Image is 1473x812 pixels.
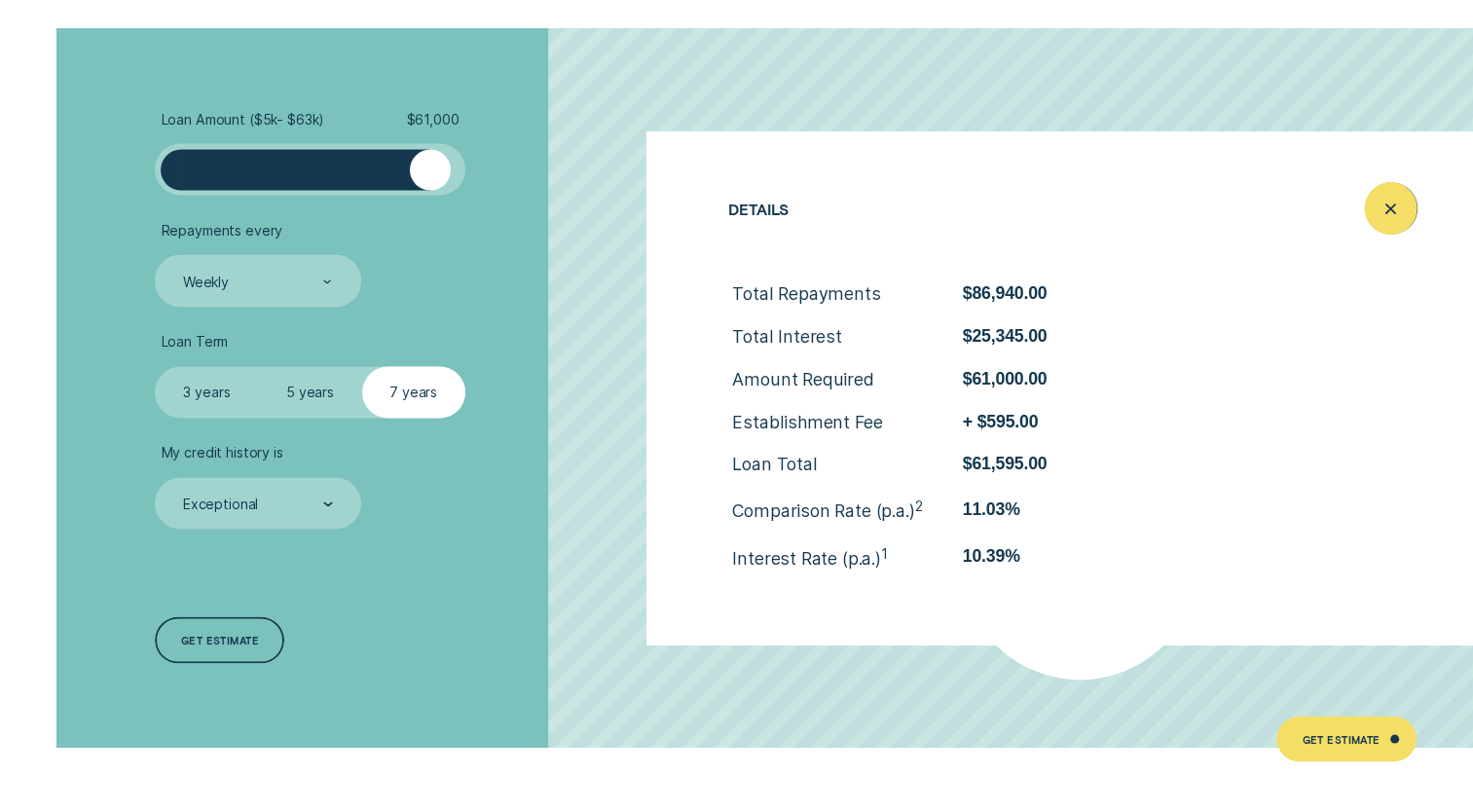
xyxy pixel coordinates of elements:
div: Exceptional [183,496,258,513]
span: Loan Amount ( $5k - $63k ) [162,111,325,129]
span: See details [1255,484,1328,524]
span: Loan Term [162,333,229,351]
a: Get Estimate [1276,717,1417,763]
label: 3 years [155,367,258,419]
button: See details [1190,468,1333,561]
span: $ 61,000 [406,111,459,129]
span: Repayments every [162,222,283,240]
button: Close loan details [1365,183,1417,235]
span: My credit history is [162,444,283,461]
a: Get estimate [155,617,284,664]
label: 5 years [258,367,361,419]
label: 7 years [362,367,465,419]
div: Weekly [183,274,229,291]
